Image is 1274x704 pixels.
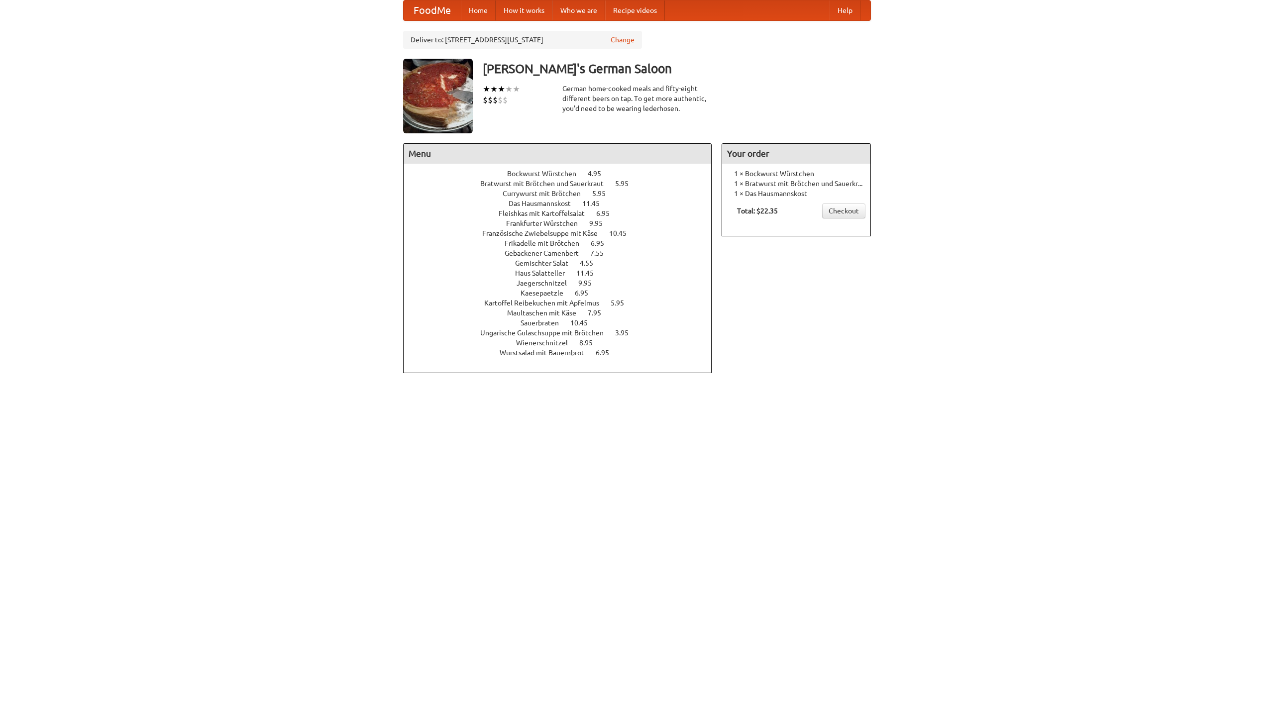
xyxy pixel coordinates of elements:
a: Change [611,35,635,45]
a: Haus Salatteller 11.45 [515,269,612,277]
b: Total: $22.35 [737,207,778,215]
img: angular.jpg [403,59,473,133]
span: 9.95 [589,219,613,227]
span: Ungarische Gulaschsuppe mit Brötchen [480,329,614,337]
div: Deliver to: [STREET_ADDRESS][US_STATE] [403,31,642,49]
a: Fleishkas mit Kartoffelsalat 6.95 [499,209,628,217]
a: Das Hausmannskost 11.45 [509,200,618,207]
span: Frikadelle mit Brötchen [505,239,589,247]
span: 9.95 [578,279,602,287]
li: ★ [505,84,513,95]
span: 11.45 [582,200,610,207]
li: ★ [513,84,520,95]
a: Ungarische Gulaschsuppe mit Brötchen 3.95 [480,329,647,337]
li: 1 × Das Hausmannskost [727,189,865,199]
li: $ [483,95,488,105]
h4: Your order [722,144,870,164]
a: Sauerbraten 10.45 [521,319,606,327]
span: Wienerschnitzel [516,339,578,347]
span: Kartoffel Reibekuchen mit Apfelmus [484,299,609,307]
span: Fleishkas mit Kartoffelsalat [499,209,595,217]
a: Französische Zwiebelsuppe mit Käse 10.45 [482,229,645,237]
a: Gemischter Salat 4.55 [515,259,612,267]
span: Französische Zwiebelsuppe mit Käse [482,229,608,237]
li: $ [493,95,498,105]
span: 10.45 [570,319,598,327]
span: 8.95 [579,339,603,347]
span: 6.95 [596,209,620,217]
span: Haus Salatteller [515,269,575,277]
a: Checkout [822,203,865,218]
a: Recipe videos [605,0,665,20]
span: 7.95 [588,309,611,317]
a: Kartoffel Reibekuchen mit Apfelmus 5.95 [484,299,642,307]
a: Kaesepaetzle 6.95 [521,289,607,297]
a: Jaegerschnitzel 9.95 [517,279,610,287]
a: Help [830,0,860,20]
a: Frankfurter Würstchen 9.95 [506,219,621,227]
span: 5.95 [615,180,638,188]
a: Bockwurst Würstchen 4.95 [507,170,620,178]
span: 6.95 [596,349,619,357]
div: German home-cooked meals and fifty-eight different beers on tap. To get more authentic, you'd nee... [562,84,712,113]
span: Wurstsalad mit Bauernbrot [500,349,594,357]
span: 3.95 [615,329,638,337]
a: Wienerschnitzel 8.95 [516,339,611,347]
span: Maultaschen mit Käse [507,309,586,317]
li: 1 × Bratwurst mit Brötchen und Sauerkraut [727,179,865,189]
a: Gebackener Camenbert 7.55 [505,249,622,257]
span: 5.95 [611,299,634,307]
span: Jaegerschnitzel [517,279,577,287]
li: 1 × Bockwurst Würstchen [727,169,865,179]
span: Bratwurst mit Brötchen und Sauerkraut [480,180,614,188]
span: 6.95 [575,289,598,297]
span: Kaesepaetzle [521,289,573,297]
li: $ [498,95,503,105]
span: Sauerbraten [521,319,569,327]
li: ★ [490,84,498,95]
li: $ [488,95,493,105]
span: 10.45 [609,229,637,237]
span: 4.55 [580,259,603,267]
a: Home [461,0,496,20]
span: 6.95 [591,239,614,247]
a: Maultaschen mit Käse 7.95 [507,309,620,317]
span: Gemischter Salat [515,259,578,267]
li: $ [503,95,508,105]
span: 11.45 [576,269,604,277]
li: ★ [483,84,490,95]
span: Currywurst mit Brötchen [503,190,591,198]
span: 7.55 [590,249,614,257]
span: 4.95 [588,170,611,178]
li: ★ [498,84,505,95]
span: Bockwurst Würstchen [507,170,586,178]
a: Currywurst mit Brötchen 5.95 [503,190,624,198]
h3: [PERSON_NAME]'s German Saloon [483,59,871,79]
h4: Menu [404,144,711,164]
a: Frikadelle mit Brötchen 6.95 [505,239,623,247]
a: Bratwurst mit Brötchen und Sauerkraut 5.95 [480,180,647,188]
a: How it works [496,0,552,20]
a: Wurstsalad mit Bauernbrot 6.95 [500,349,628,357]
span: 5.95 [592,190,616,198]
a: FoodMe [404,0,461,20]
span: Gebackener Camenbert [505,249,589,257]
span: Das Hausmannskost [509,200,581,207]
span: Frankfurter Würstchen [506,219,588,227]
a: Who we are [552,0,605,20]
